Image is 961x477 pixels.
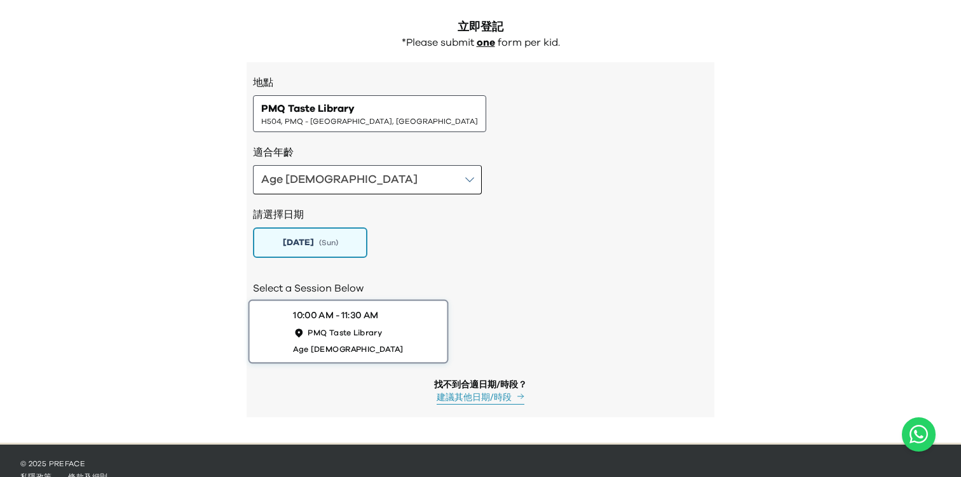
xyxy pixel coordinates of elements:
div: Age [DEMOGRAPHIC_DATA] [261,171,418,189]
span: [DATE] [283,236,314,249]
h3: 地點 [253,75,708,90]
button: Age [DEMOGRAPHIC_DATA] [253,165,482,194]
button: [DATE](Sun) [253,227,367,258]
div: 10:00 AM - 11:30 AM [293,309,378,322]
span: ( Sun ) [319,238,338,248]
p: one [477,36,495,50]
div: *Please submit form per kid. [247,36,714,50]
span: PMQ Taste Library [308,328,382,339]
span: Age [DEMOGRAPHIC_DATA] [293,344,403,354]
h3: 適合年齡 [253,145,708,160]
h2: 立即登記 [247,18,714,36]
a: Chat with us on WhatsApp [902,417,936,452]
button: Open WhatsApp chat [902,417,936,452]
h2: 請選擇日期 [253,207,708,222]
div: 找不到合適日期/時段？ [434,379,527,391]
p: © 2025 Preface [20,459,941,469]
h2: Select a Session Below [253,281,708,296]
span: H504, PMQ - [GEOGRAPHIC_DATA], [GEOGRAPHIC_DATA] [261,116,478,126]
button: 10:00 AM - 11:30 AMPMQ Taste LibraryAge [DEMOGRAPHIC_DATA] [249,300,449,364]
span: PMQ Taste Library [261,101,355,116]
button: 建議其他日期/時段 [437,391,524,405]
